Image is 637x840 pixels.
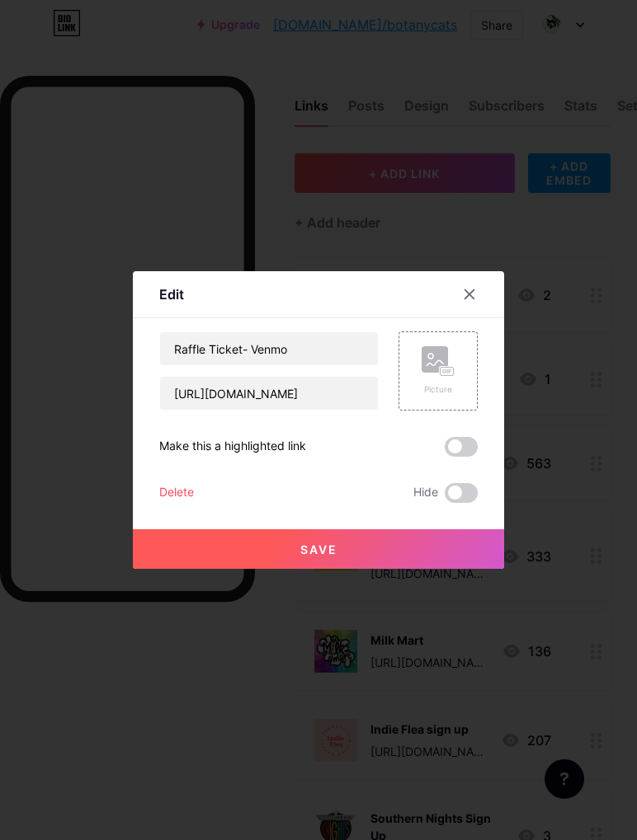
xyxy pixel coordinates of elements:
[159,437,306,457] div: Make this a highlighted link
[300,542,337,556] span: Save
[160,377,378,410] input: URL
[159,284,184,304] div: Edit
[133,529,504,569] button: Save
[422,383,455,396] div: Picture
[160,332,378,365] input: Title
[413,483,438,503] span: Hide
[159,483,194,503] div: Delete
